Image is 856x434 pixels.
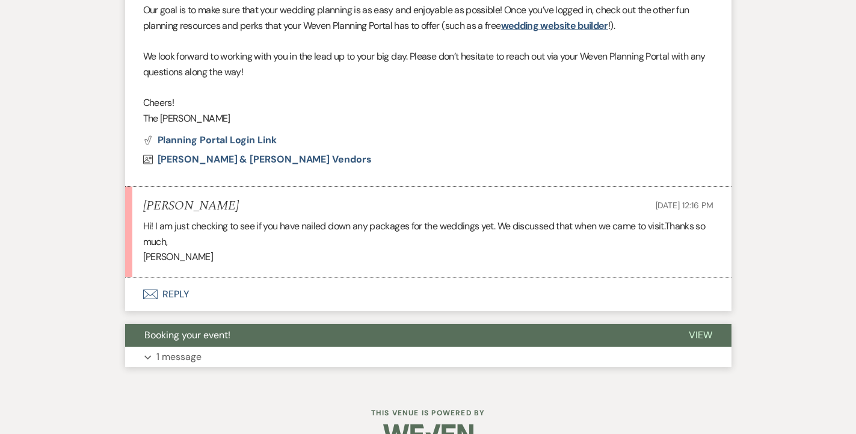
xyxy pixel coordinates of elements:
[125,347,731,367] button: 1 message
[143,135,277,145] button: Planning Portal Login Link
[608,19,615,32] span: !).
[143,219,713,265] div: Hi! I am just checking to see if you have nailed down any packages for the weddings yet. We discu...
[656,200,713,211] span: [DATE] 12:16 PM
[670,324,731,347] button: View
[143,4,689,32] span: Our goal is to make sure that your wedding planning is as easy and enjoyable as possible! Once yo...
[689,329,712,341] span: View
[125,277,731,311] button: Reply
[144,329,230,341] span: Booking your event!
[158,134,277,146] span: Planning Portal Login Link
[143,199,239,214] h5: [PERSON_NAME]
[156,349,202,365] p: 1 message
[143,111,713,126] p: The [PERSON_NAME]
[501,19,608,32] a: wedding website builder
[143,155,372,164] a: [PERSON_NAME] & [PERSON_NAME] Vendors
[143,96,174,109] span: Cheers!
[125,324,670,347] button: Booking your event!
[143,50,706,78] span: We look forward to working with you in the lead up to your big day. Please don’t hesitate to reac...
[158,153,372,166] span: [PERSON_NAME] & [PERSON_NAME] Vendors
